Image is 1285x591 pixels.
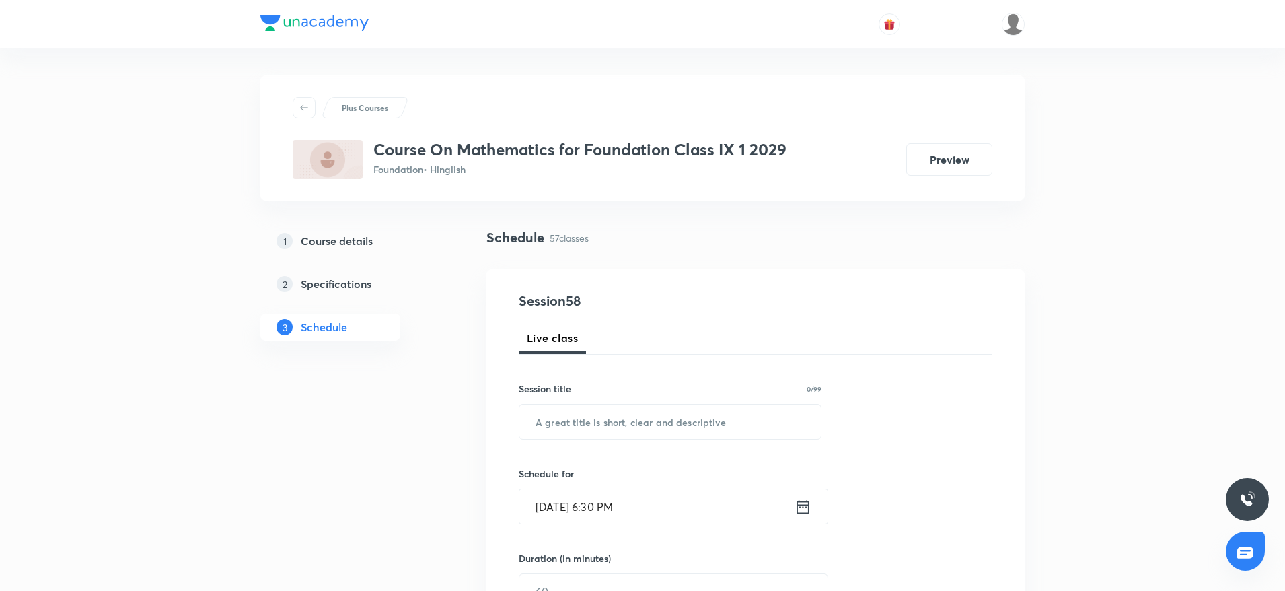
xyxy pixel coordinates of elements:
p: 0/99 [807,386,821,392]
img: Shivank [1002,13,1025,36]
img: avatar [883,18,895,30]
img: Company Logo [260,15,369,31]
a: 1Course details [260,228,443,254]
h4: Session 58 [519,291,764,311]
a: 2Specifications [260,271,443,298]
h5: Course details [301,233,373,249]
input: A great title is short, clear and descriptive [519,405,821,439]
a: Company Logo [260,15,369,34]
h6: Schedule for [519,466,821,481]
p: 1 [277,233,293,249]
p: 3 [277,319,293,335]
h5: Specifications [301,276,371,292]
p: 2 [277,276,293,292]
h6: Session title [519,382,571,396]
h4: Schedule [486,228,544,248]
img: 6F533029-2CAA-4FBB-A223-F93A39294400_plus.png [293,140,363,179]
p: Foundation • Hinglish [373,162,786,176]
h6: Duration (in minutes) [519,551,611,565]
span: Live class [527,330,578,346]
button: avatar [879,13,900,35]
h5: Schedule [301,319,347,335]
h3: Course On Mathematics for Foundation Class IX 1 2029 [373,140,786,160]
p: Plus Courses [342,102,388,114]
img: ttu [1239,491,1255,508]
p: 57 classes [550,231,589,245]
button: Preview [906,143,992,176]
